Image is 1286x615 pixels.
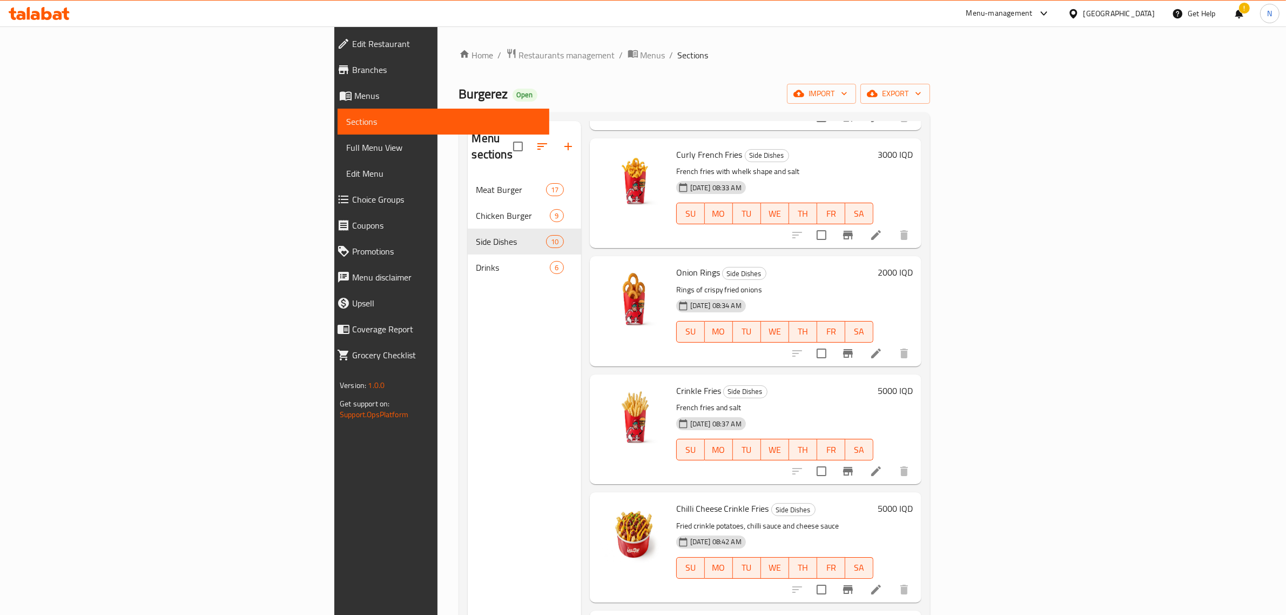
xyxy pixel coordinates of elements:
[506,48,615,62] a: Restaurants management
[459,48,930,62] nav: breadcrumb
[676,203,705,224] button: SU
[891,458,917,484] button: delete
[845,557,873,579] button: SA
[835,340,861,366] button: Branch-specific-item
[620,49,623,62] li: /
[761,439,789,460] button: WE
[787,84,856,104] button: import
[546,183,563,196] div: items
[529,133,555,159] span: Sort sections
[346,115,541,128] span: Sections
[737,206,757,222] span: TU
[1267,8,1272,19] span: N
[628,48,665,62] a: Menus
[793,560,813,576] span: TH
[733,203,761,224] button: TU
[476,261,550,274] div: Drinks
[328,290,549,316] a: Upsell
[676,401,873,415] p: French fries and salt
[676,500,769,517] span: Chilli Cheese Crinkle Fries
[878,501,913,516] h6: 5000 IQD
[550,209,563,222] div: items
[745,149,789,162] div: Side Dishes
[765,442,785,458] span: WE
[352,271,541,284] span: Menu disclaimer
[676,383,721,399] span: Crinkle Fries
[468,177,581,203] div: Meat Burger17
[352,193,541,206] span: Choice Groups
[598,383,668,452] img: Crinkle Fries
[793,324,813,339] span: TH
[352,245,541,258] span: Promotions
[346,141,541,154] span: Full Menu View
[733,557,761,579] button: TU
[850,324,869,339] span: SA
[709,560,729,576] span: MO
[772,504,815,516] span: Side Dishes
[705,321,733,343] button: MO
[709,206,729,222] span: MO
[468,255,581,280] div: Drinks6
[676,557,705,579] button: SU
[547,185,563,195] span: 17
[468,229,581,255] div: Side Dishes10
[835,458,861,484] button: Branch-specific-item
[810,224,833,246] span: Select to update
[676,321,705,343] button: SU
[519,49,615,62] span: Restaurants management
[340,407,408,422] a: Support.OpsPlatform
[817,321,845,343] button: FR
[328,31,549,57] a: Edit Restaurant
[869,87,921,101] span: export
[878,265,913,280] h6: 2000 IQD
[641,49,665,62] span: Menus
[328,316,549,342] a: Coverage Report
[771,503,816,516] div: Side Dishes
[966,7,1033,20] div: Menu-management
[789,203,817,224] button: TH
[686,537,746,547] span: [DATE] 08:42 AM
[352,63,541,76] span: Branches
[822,324,841,339] span: FR
[676,264,720,280] span: Onion Rings
[352,349,541,362] span: Grocery Checklist
[789,321,817,343] button: TH
[328,264,549,290] a: Menu disclaimer
[850,560,869,576] span: SA
[745,149,789,162] span: Side Dishes
[737,324,757,339] span: TU
[550,261,563,274] div: items
[681,206,701,222] span: SU
[550,211,563,221] span: 9
[870,465,883,478] a: Edit menu item
[870,347,883,360] a: Edit menu item
[870,229,883,242] a: Edit menu item
[476,209,550,222] span: Chicken Burger
[709,324,729,339] span: MO
[328,342,549,368] a: Grocery Checklist
[817,439,845,460] button: FR
[338,161,549,186] a: Edit Menu
[817,203,845,224] button: FR
[723,268,766,280] span: Side Dishes
[891,222,917,248] button: delete
[368,378,385,392] span: 1.0.0
[835,577,861,603] button: Branch-specific-item
[722,267,766,280] div: Side Dishes
[670,49,674,62] li: /
[546,235,563,248] div: items
[878,147,913,162] h6: 3000 IQD
[338,109,549,135] a: Sections
[681,442,701,458] span: SU
[817,557,845,579] button: FR
[765,324,785,339] span: WE
[810,342,833,365] span: Select to update
[860,84,930,104] button: export
[705,439,733,460] button: MO
[476,183,547,196] span: Meat Burger
[796,87,847,101] span: import
[468,203,581,229] div: Chicken Burger9
[681,324,701,339] span: SU
[354,89,541,102] span: Menus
